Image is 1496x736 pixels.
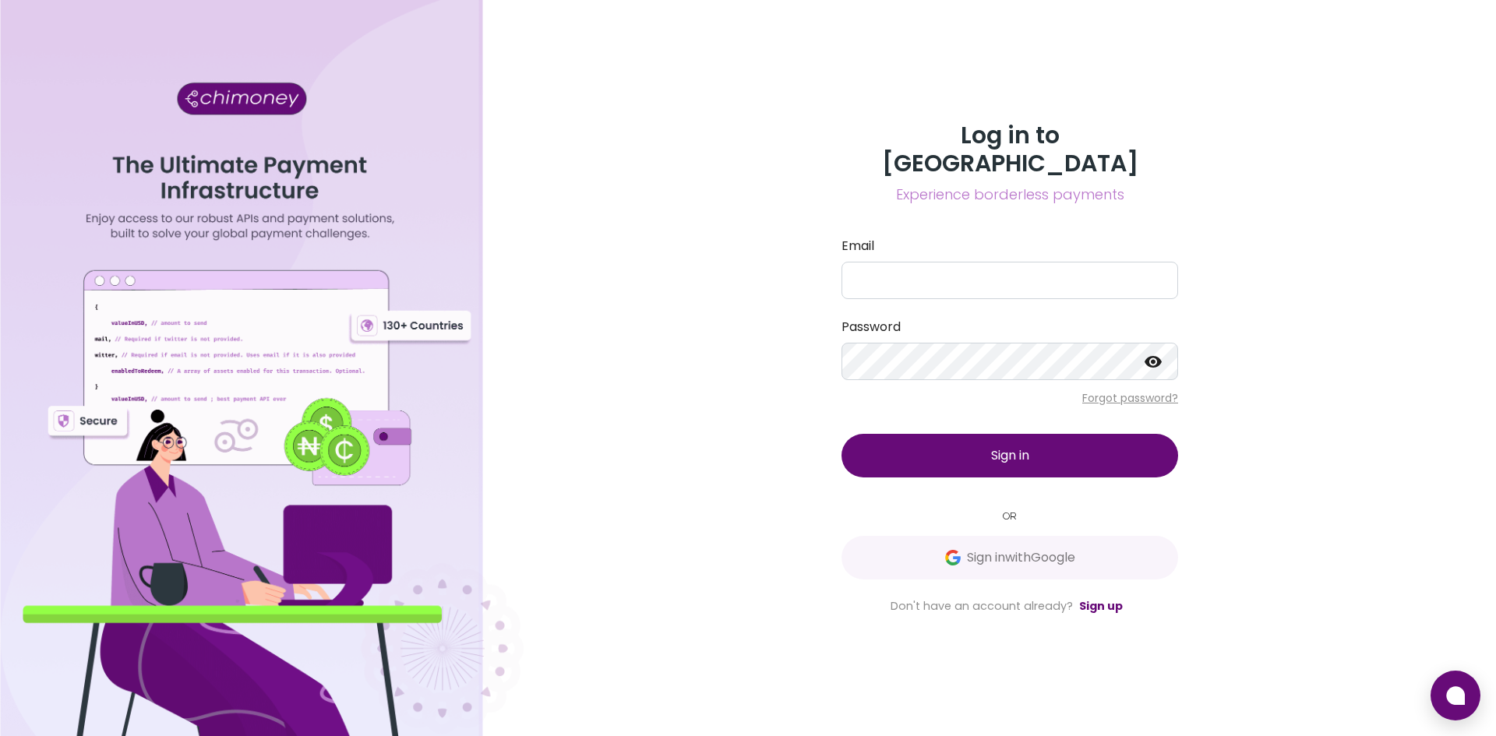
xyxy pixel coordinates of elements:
[841,390,1178,406] p: Forgot password?
[841,237,1178,255] label: Email
[1431,671,1480,720] button: Open chat window
[991,446,1029,464] span: Sign in
[967,548,1075,567] span: Sign in with Google
[841,184,1178,206] span: Experience borderless payments
[945,550,961,565] img: Google
[841,318,1178,336] label: Password
[841,536,1178,579] button: GoogleSign inwithGoogle
[841,434,1178,477] button: Sign in
[891,598,1073,614] span: Don't have an account already?
[841,121,1178,178] h3: Log in to [GEOGRAPHIC_DATA]
[1079,598,1123,614] a: Sign up
[841,509,1178,523] small: OR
